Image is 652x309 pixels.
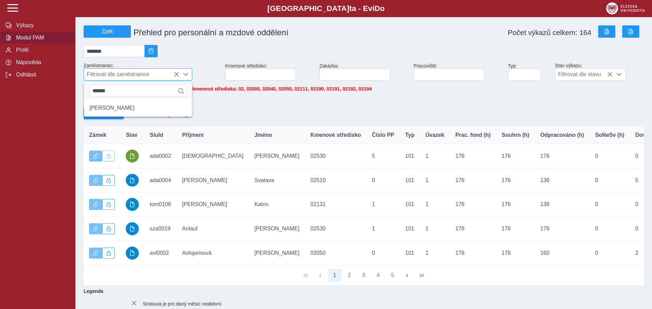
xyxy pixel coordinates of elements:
span: Příjmení [182,132,204,138]
div: Zaměstnanec: [81,60,222,83]
span: Profil [14,47,70,53]
span: Úvazek [426,132,444,138]
td: 136 [535,168,590,192]
td: 176 [535,217,590,241]
img: logo_web_su.png [606,2,645,14]
td: Anlauf [176,217,249,241]
button: Export [84,107,111,119]
span: Stav [126,132,137,138]
h1: Přehled pro personální a mzdové oddělení [131,25,414,40]
td: 0 [590,168,630,192]
button: 1 [328,269,341,282]
span: Nápověda [14,59,70,66]
button: Uzamknout [102,199,115,210]
td: [DEMOGRAPHIC_DATA] [176,144,249,168]
td: 101 [400,241,420,265]
td: [PERSON_NAME] [249,144,305,168]
td: 101 [400,192,420,217]
td: 176 [535,144,590,168]
td: Svatava [249,168,305,192]
span: Odpracováno (h) [540,132,584,138]
td: 176 [450,168,496,192]
button: Výkaz je odemčen. [89,223,102,234]
span: Souhrn (h) [502,132,529,138]
td: 160 [535,241,590,265]
span: Jméno [254,132,272,138]
button: 2025/09 [145,45,158,57]
button: Výkaz je odemčen. [89,175,102,186]
button: schváleno [126,198,139,211]
span: Filtrovat dle zaměstnance [84,69,179,80]
td: 1 [420,217,450,241]
td: 0 [367,168,400,192]
td: 176 [496,241,535,265]
button: 5 [386,269,399,282]
div: Kmenové středisko: [222,60,317,83]
button: 3 [357,269,370,282]
td: 02530 [305,217,367,241]
td: 1 [420,241,450,265]
button: 2 [343,269,356,282]
div: Stav výkazu: [552,60,647,83]
td: [PERSON_NAME] [176,192,249,217]
td: ada0002 [144,144,176,168]
span: Počet výkazů celkem: 164 [508,28,591,37]
td: ada0004 [144,168,176,192]
td: 176 [450,144,496,168]
td: 5 [367,144,400,168]
b: Legenda [81,286,641,297]
td: [PERSON_NAME] [249,241,305,265]
button: podepsáno [126,150,139,163]
td: 176 [496,192,535,217]
button: Zpět [84,25,131,38]
td: 1 [420,192,450,217]
b: [GEOGRAPHIC_DATA] a - Evi [21,4,631,13]
td: 176 [450,217,496,241]
button: Uzamknout [102,248,115,259]
button: Uzamknout [102,223,115,234]
button: Uzamknout [102,175,115,186]
td: 176 [496,168,535,192]
span: SluId [150,132,163,138]
td: 101 [400,217,420,241]
td: 176 [496,217,535,241]
td: [PERSON_NAME] [176,168,249,192]
td: 0 [590,217,630,241]
td: 02131 [305,192,367,217]
td: 0 [590,192,630,217]
span: Modul PAM [14,35,70,41]
td: 1 [367,217,400,241]
td: Katrin [249,192,305,217]
span: Máte přístup pouze ke kmenovým výkazům pro kmenová střediska: 02, 02000, 02040, 02050, 02111, 021... [84,86,372,92]
td: 136 [535,192,590,217]
span: Odhlásit [14,72,70,78]
span: o [380,4,385,13]
td: avl0002 [144,241,176,265]
span: Typ [405,132,415,138]
td: 02510 [305,168,367,192]
span: Zámek [89,132,107,138]
span: D [374,4,380,13]
li: Ing. Jakub Ježíšek [84,102,192,114]
td: 02530 [305,144,367,168]
span: SoNeSv (h) [595,132,624,138]
td: 176 [450,192,496,217]
button: Výkaz je odemčen. [89,248,102,259]
span: Kmenové středisko [310,132,361,138]
td: 176 [496,144,535,168]
span: t [349,4,352,13]
button: Výkaz je odemčen. [89,199,102,210]
td: sza0019 [144,217,176,241]
button: schváleno [126,247,139,260]
td: 1 [420,168,450,192]
div: Pracoviště: [411,60,505,83]
div: Typ: [505,60,552,83]
td: 1 [367,192,400,217]
td: 101 [400,144,420,168]
td: 0 [590,241,630,265]
td: Avlojarisová [176,241,249,265]
td: 0 [367,241,400,265]
span: Prac. fond (h) [455,132,491,138]
td: 176 [450,241,496,265]
button: 4 [372,269,385,282]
